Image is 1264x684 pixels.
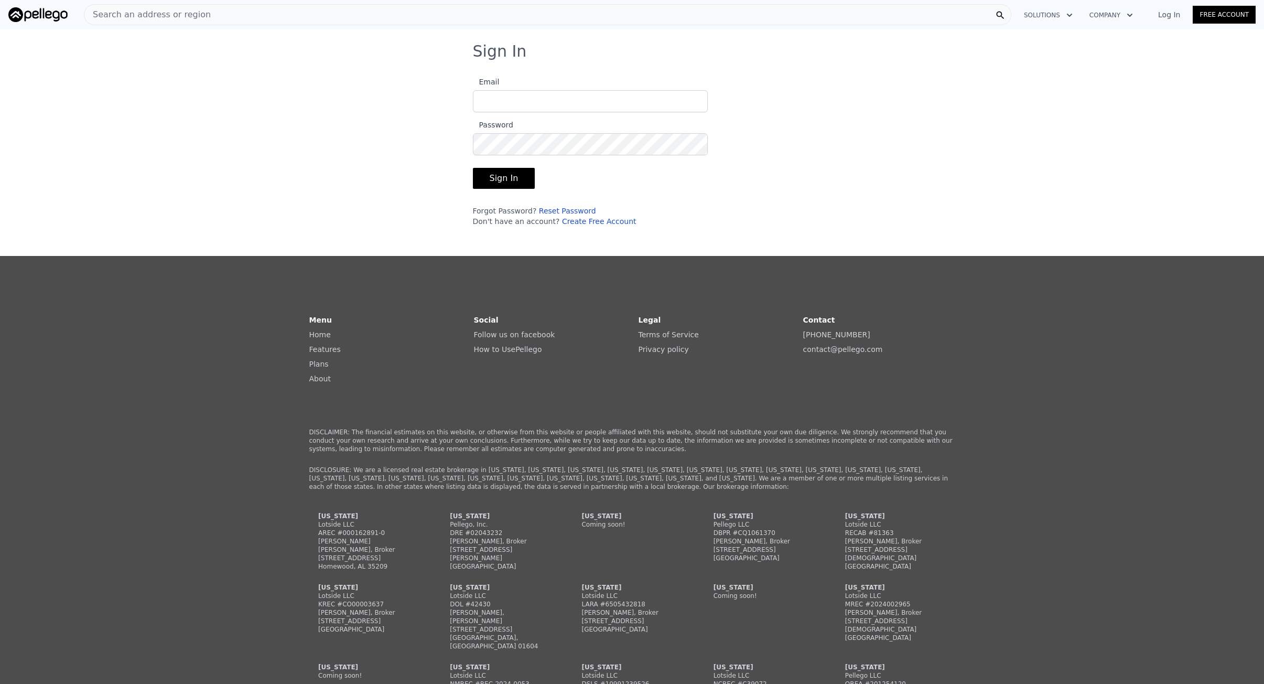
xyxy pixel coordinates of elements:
div: Lotside LLC [845,520,946,529]
div: DRE #02043232 [450,529,550,537]
div: [PERSON_NAME] [PERSON_NAME], Broker [318,537,419,554]
div: Lotside LLC [318,592,419,600]
a: Log In [1146,9,1193,20]
div: [PERSON_NAME], Broker [714,537,814,546]
input: Email [473,90,708,112]
a: Follow us on facebook [474,330,555,339]
div: [US_STATE] [845,583,946,592]
div: Lotside LLC [714,671,814,680]
div: Lotside LLC [450,671,550,680]
div: [STREET_ADDRESS][DEMOGRAPHIC_DATA] [845,617,946,634]
input: Password [473,133,708,155]
a: Free Account [1193,6,1256,24]
a: Plans [309,360,329,368]
div: [STREET_ADDRESS] [581,617,682,625]
span: Password [473,121,513,129]
div: [US_STATE] [318,512,419,520]
div: Forgot Password? Don't have an account? [473,206,708,227]
a: How to UsePellego [474,345,542,354]
a: Create Free Account [562,217,636,226]
div: [GEOGRAPHIC_DATA] [714,554,814,562]
div: [PERSON_NAME], [PERSON_NAME] [450,608,550,625]
div: [US_STATE] [714,512,814,520]
div: [STREET_ADDRESS] [450,625,550,634]
div: KREC #CO00003637 [318,600,419,608]
div: [US_STATE] [450,512,550,520]
div: [GEOGRAPHIC_DATA] [581,625,682,634]
div: [GEOGRAPHIC_DATA] [318,625,419,634]
div: Coming soon! [318,671,419,680]
div: [US_STATE] [318,583,419,592]
div: [US_STATE] [581,512,682,520]
strong: Legal [639,316,661,324]
div: [STREET_ADDRESS] [318,617,419,625]
div: Lotside LLC [581,671,682,680]
a: About [309,375,331,383]
div: [GEOGRAPHIC_DATA], [GEOGRAPHIC_DATA] 01604 [450,634,550,650]
div: [US_STATE] [845,512,946,520]
div: Pellego LLC [714,520,814,529]
div: Lotside LLC [318,520,419,529]
div: [GEOGRAPHIC_DATA] [845,562,946,571]
a: Privacy policy [639,345,689,354]
div: [US_STATE] [318,663,419,671]
div: DOL #42430 [450,600,550,608]
div: [US_STATE] [581,583,682,592]
div: [US_STATE] [581,663,682,671]
a: [PHONE_NUMBER] [803,330,870,339]
strong: Social [474,316,499,324]
div: [US_STATE] [450,583,550,592]
img: Pellego [8,7,68,22]
h3: Sign In [473,42,792,61]
p: DISCLAIMER: The financial estimates on this website, or otherwise from this website or people aff... [309,428,955,453]
button: Company [1081,6,1141,25]
div: [PERSON_NAME], Broker [845,537,946,546]
div: [GEOGRAPHIC_DATA] [845,634,946,642]
div: LARA #6505432818 [581,600,682,608]
a: Reset Password [539,207,596,215]
div: Lotside LLC [450,592,550,600]
span: Email [473,78,500,86]
div: Pellego, Inc. [450,520,550,529]
div: [PERSON_NAME], Broker [845,608,946,617]
div: [PERSON_NAME], Broker [318,608,419,617]
div: [GEOGRAPHIC_DATA] [450,562,550,571]
a: Features [309,345,341,354]
button: Sign In [473,168,535,189]
div: [STREET_ADDRESS][PERSON_NAME] [450,546,550,562]
button: Solutions [1015,6,1081,25]
div: [US_STATE] [714,583,814,592]
div: [PERSON_NAME], Broker [450,537,550,546]
div: Coming soon! [581,520,682,529]
div: [PERSON_NAME], Broker [581,608,682,617]
div: [US_STATE] [450,663,550,671]
div: [STREET_ADDRESS][DEMOGRAPHIC_DATA] [845,546,946,562]
div: [STREET_ADDRESS] [714,546,814,554]
strong: Contact [803,316,835,324]
a: contact@pellego.com [803,345,883,354]
div: [US_STATE] [714,663,814,671]
div: [STREET_ADDRESS] [318,554,419,562]
a: Home [309,330,331,339]
div: [US_STATE] [845,663,946,671]
div: Lotside LLC [581,592,682,600]
div: Homewood, AL 35209 [318,562,419,571]
span: Search an address or region [84,8,211,21]
div: Pellego LLC [845,671,946,680]
div: Coming soon! [714,592,814,600]
div: Lotside LLC [845,592,946,600]
strong: Menu [309,316,332,324]
div: RECAB #81363 [845,529,946,537]
div: AREC #000162891-0 [318,529,419,537]
a: Terms of Service [639,330,699,339]
div: DBPR #CQ1061370 [714,529,814,537]
div: MREC #2024002965 [845,600,946,608]
p: DISCLOSURE: We are a licensed real estate brokerage in [US_STATE], [US_STATE], [US_STATE], [US_ST... [309,466,955,491]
